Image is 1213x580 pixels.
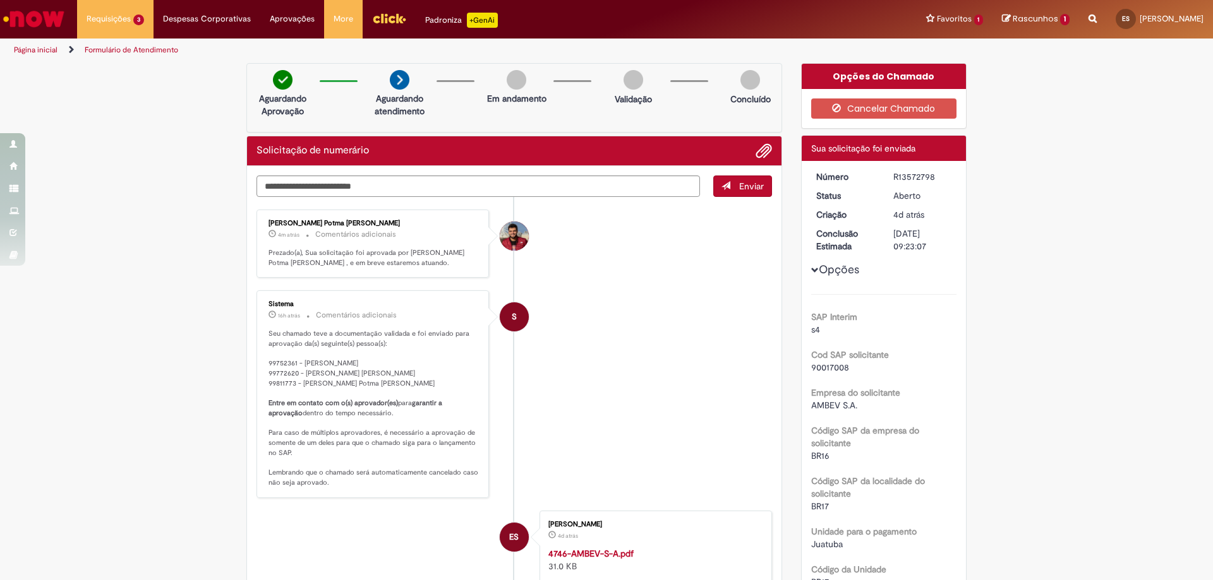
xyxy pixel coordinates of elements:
[811,526,917,537] b: Unidade para o pagamento
[811,475,925,499] b: Código SAP da localidade do solicitante
[390,70,409,90] img: arrow-next.png
[316,310,397,321] small: Comentários adicionais
[372,9,406,28] img: click_logo_yellow_360x200.png
[739,181,764,192] span: Enviar
[256,175,700,197] textarea: Digite sua mensagem aqui...
[811,324,820,335] span: s4
[507,70,526,90] img: img-circle-grey.png
[811,425,919,449] b: Código SAP da empresa do solicitante
[467,13,498,28] p: +GenAi
[811,311,857,323] b: SAP Interim
[1013,13,1058,25] span: Rascunhos
[811,349,889,360] b: Cod SAP solicitante
[1140,13,1204,24] span: [PERSON_NAME]
[558,532,578,540] span: 4d atrás
[163,13,251,25] span: Despesas Corporativas
[334,13,353,25] span: More
[893,209,924,220] time: 27/09/2025 10:32:12
[811,387,900,398] b: Empresa do solicitante
[624,70,643,90] img: img-circle-grey.png
[893,170,952,183] div: R13572798
[740,70,760,90] img: img-circle-grey.png
[369,92,430,117] p: Aguardando atendimento
[558,532,578,540] time: 27/09/2025 10:31:48
[893,227,952,252] div: [DATE] 09:23:07
[807,227,884,252] dt: Conclusão Estimada
[937,13,972,25] span: Favoritos
[269,398,398,408] b: Entre em contato com o(s) aprovador(es)
[14,45,57,55] a: Página inicial
[269,398,444,418] b: garantir a aprovação
[1002,13,1070,25] a: Rascunhos
[269,329,479,487] p: Seu chamado teve a documentação validada e foi enviado para aprovação da(s) seguinte(s) pessoa(s)...
[548,547,759,572] div: 31.0 KB
[615,93,652,105] p: Validação
[87,13,131,25] span: Requisições
[256,145,369,157] h2: Solicitação de numerário Histórico de tíquete
[1,6,66,32] img: ServiceNow
[509,522,519,552] span: ES
[270,13,315,25] span: Aprovações
[269,248,479,268] p: Prezado(a), Sua solicitação foi aprovada por [PERSON_NAME] Potma [PERSON_NAME] , e em breve estar...
[487,92,546,105] p: Em andamento
[811,450,830,461] span: BR16
[278,312,300,319] span: 16h atrás
[548,548,634,559] a: 4746-AMBEV-S-A.pdf
[811,143,915,154] span: Sua solicitação foi enviada
[133,15,144,25] span: 3
[425,13,498,28] div: Padroniza
[802,64,967,89] div: Opções do Chamado
[500,523,529,552] div: Eliton Carlos De Sousa
[512,302,517,332] span: S
[85,45,178,55] a: Formulário de Atendimento
[811,500,829,512] span: BR17
[811,362,849,373] span: 90017008
[807,189,884,202] dt: Status
[278,231,299,239] span: 4m atrás
[252,92,313,117] p: Aguardando Aprovação
[548,521,759,528] div: [PERSON_NAME]
[500,302,529,331] div: System
[730,93,771,105] p: Concluído
[893,208,952,221] div: 27/09/2025 10:32:12
[807,170,884,183] dt: Número
[811,538,843,550] span: Juatuba
[974,15,984,25] span: 1
[315,229,396,240] small: Comentários adicionais
[713,175,772,197] button: Enviar
[269,220,479,227] div: [PERSON_NAME] Potma [PERSON_NAME]
[811,98,957,119] button: Cancelar Chamado
[273,70,293,90] img: check-circle-green.png
[893,209,924,220] span: 4d atrás
[811,399,857,411] span: AMBEV S.A.
[500,222,529,251] div: Evaldo Leandro Potma Da Silva
[278,312,300,319] time: 30/09/2025 18:56:06
[9,38,799,62] ul: Trilhas de página
[807,208,884,221] dt: Criação
[756,143,772,159] button: Adicionar anexos
[269,300,479,308] div: Sistema
[893,189,952,202] div: Aberto
[811,564,886,575] b: Código da Unidade
[1122,15,1130,23] span: ES
[1060,14,1070,25] span: 1
[278,231,299,239] time: 01/10/2025 10:23:07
